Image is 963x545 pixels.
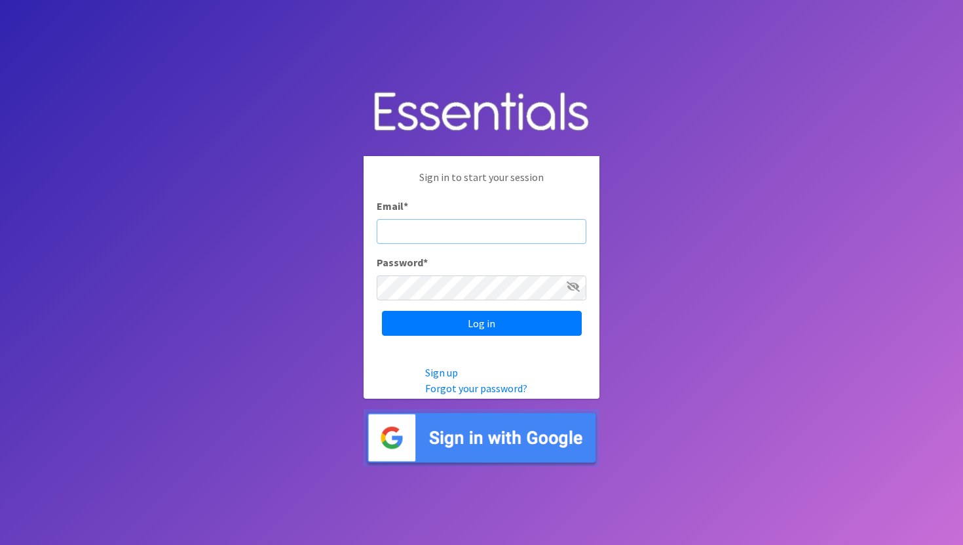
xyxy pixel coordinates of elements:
[364,79,599,146] img: Human Essentials
[423,256,428,269] abbr: required
[404,199,408,212] abbr: required
[377,198,408,214] label: Email
[425,366,458,379] a: Sign up
[382,311,582,336] input: Log in
[377,254,428,270] label: Password
[377,169,586,198] p: Sign in to start your session
[425,382,527,395] a: Forgot your password?
[364,409,599,466] img: Sign in with Google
